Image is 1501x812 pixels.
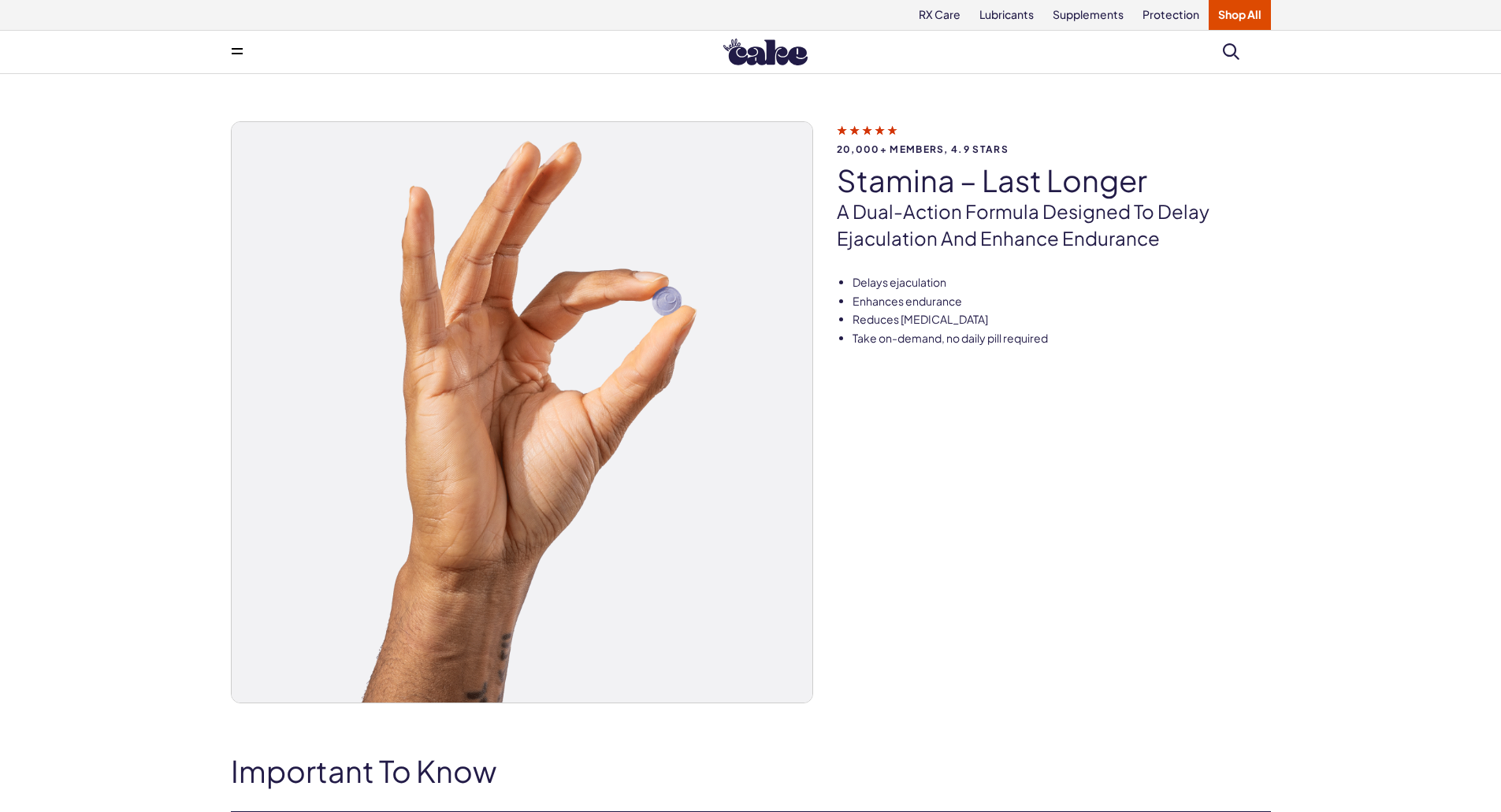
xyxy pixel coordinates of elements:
[837,144,1271,154] span: 20,000+ members, 4.9 stars
[232,122,812,703] img: Stamina – Last Longer
[231,755,1271,788] h2: Important To Know
[853,312,1271,328] li: Reduces [MEDICAL_DATA]
[853,275,1271,291] li: Delays ejaculation
[837,198,1271,251] p: A dual-action formula designed to delay ejaculation and enhance endurance
[853,294,1271,310] li: Enhances endurance
[837,164,1271,197] h1: Stamina – Last Longer
[723,39,808,65] img: Hello Cake
[837,123,1271,154] a: 20,000+ members, 4.9 stars
[853,331,1271,347] li: Take on-demand, no daily pill required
